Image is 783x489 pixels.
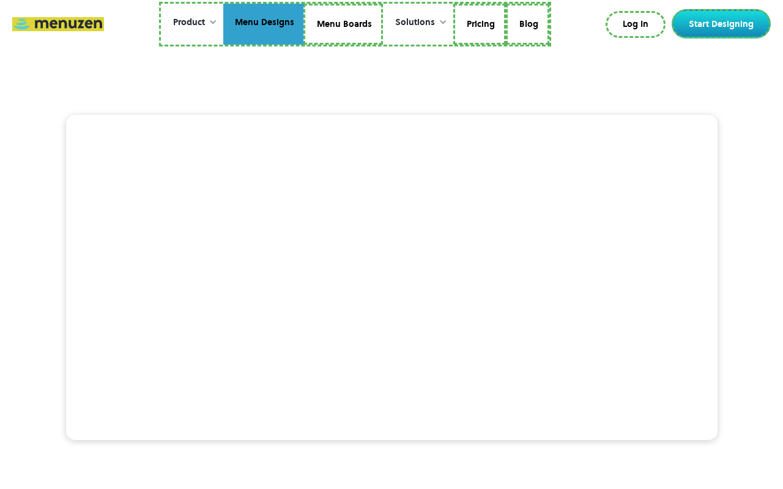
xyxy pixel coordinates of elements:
[161,4,223,42] div: Product
[383,4,453,42] div: Solutions
[506,4,549,45] a: Blog
[672,9,771,39] a: Start Designing
[303,4,383,45] a: Menu Boards
[173,16,205,29] div: Product
[395,16,435,29] div: Solutions
[223,4,303,45] a: Menu Designs
[453,4,506,45] a: Pricing
[606,11,666,38] a: Log In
